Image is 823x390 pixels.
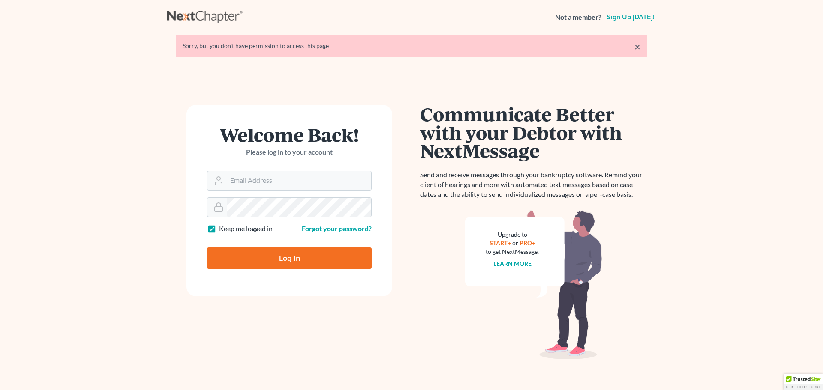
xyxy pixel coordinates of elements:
div: TrustedSite Certified [784,374,823,390]
a: START+ [490,239,511,247]
input: Email Address [227,171,371,190]
img: nextmessage_bg-59042aed3d76b12b5cd301f8e5b87938c9018125f34e5fa2b7a6b67550977c72.svg [465,210,602,360]
a: Forgot your password? [302,224,372,232]
a: × [634,42,640,52]
div: Upgrade to [486,230,539,239]
h1: Communicate Better with your Debtor with NextMessage [420,105,647,160]
div: Sorry, but you don't have permission to access this page [183,42,640,50]
p: Please log in to your account [207,147,372,157]
a: Sign up [DATE]! [605,14,656,21]
a: Learn more [493,260,532,267]
label: Keep me logged in [219,224,273,234]
span: or [512,239,518,247]
strong: Not a member? [555,12,601,22]
p: Send and receive messages through your bankruptcy software. Remind your client of hearings and mo... [420,170,647,199]
div: to get NextMessage. [486,247,539,256]
input: Log In [207,247,372,269]
a: PRO+ [520,239,535,247]
h1: Welcome Back! [207,125,372,144]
